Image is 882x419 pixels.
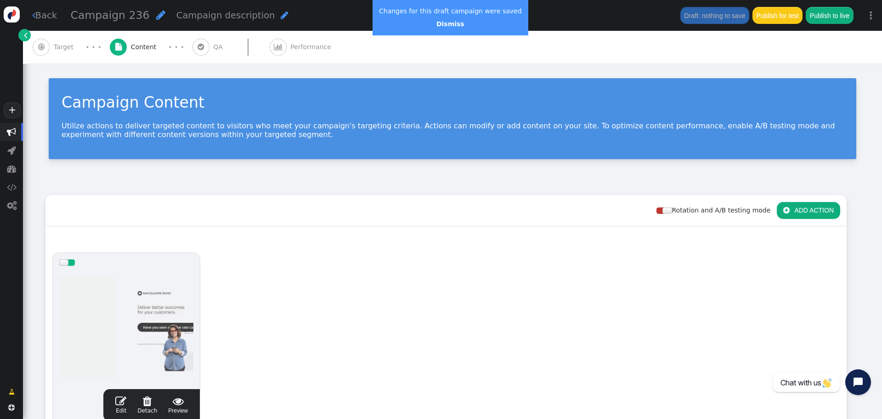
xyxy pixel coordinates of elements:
[4,6,20,23] img: logo-icon.svg
[436,20,464,28] a: Dismiss
[115,396,126,415] a: Edit
[680,7,749,23] button: Draft: nothing to save
[777,202,840,218] button: ADD ACTION
[168,396,188,407] span: 
[24,30,28,40] span: 
[168,396,188,415] span: Preview
[198,43,204,51] span: 
[32,9,57,22] a: Back
[7,146,16,155] span: 
[8,404,15,411] span: 
[62,121,843,139] p: Utilize actions to deliver targeted content to visitors who meet your campaign's targeting criter...
[7,201,17,210] span: 
[860,2,882,29] a: ⋮
[192,31,270,63] a:  QA
[176,10,275,21] span: Campaign description
[7,183,17,192] span: 
[62,91,843,114] div: Campaign Content
[156,10,165,20] span: 
[137,396,157,415] a: Detach
[54,42,78,52] span: Target
[9,387,15,397] span: 
[137,396,157,407] span: 
[168,396,188,415] a: Preview
[169,41,184,53] div: · · ·
[110,31,192,63] a:  Content · · ·
[71,9,150,22] span: Campaign 236
[115,43,122,51] span: 
[137,396,157,414] span: Detach
[752,7,803,23] button: Publish for test
[4,103,20,118] a: +
[270,31,352,63] a:  Performance
[290,42,335,52] span: Performance
[115,396,126,407] span: 
[281,11,288,20] span: 
[86,41,101,53] div: · · ·
[38,43,45,51] span: 
[33,31,110,63] a:  Target · · ·
[2,384,21,400] a: 
[806,7,853,23] button: Publish to live
[7,164,16,173] span: 
[274,43,283,51] span: 
[656,206,777,215] div: Rotation and A/B testing mode
[18,29,31,41] a: 
[131,42,160,52] span: Content
[32,11,35,20] span: 
[783,207,790,214] span: 
[213,42,226,52] span: QA
[7,127,16,137] span: 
